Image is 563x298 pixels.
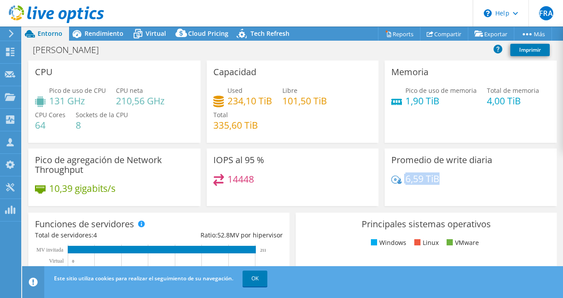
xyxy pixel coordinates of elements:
[49,258,64,264] text: Virtual
[49,86,106,95] span: Pico de uso de CPU
[302,219,550,229] h3: Principales sistemas operativos
[72,259,74,264] text: 0
[188,29,228,38] span: Cloud Pricing
[391,155,492,165] h3: Promedio de write diaria
[405,86,477,95] span: Pico de uso de memoria
[539,6,553,20] span: FRA
[213,120,258,130] h4: 335,60 TiB
[29,45,112,55] h1: [PERSON_NAME]
[213,155,264,165] h3: IOPS al 95 %
[54,275,233,282] span: Este sitio utiliza cookies para realizar el seguimiento de su navegación.
[35,219,134,229] h3: Funciones de servidores
[213,111,228,119] span: Total
[487,96,539,106] h4: 4,00 TiB
[116,96,165,106] h4: 210,56 GHz
[35,230,159,240] div: Total de servidores:
[510,44,550,56] a: Imprimir
[49,183,116,193] h4: 10,39 gigabits/s
[228,174,254,184] h4: 14448
[468,27,514,41] a: Exportar
[76,111,128,119] span: Sockets de la CPU
[228,86,243,95] span: Used
[251,29,289,38] span: Tech Refresh
[49,96,106,106] h4: 131 GHz
[35,67,53,77] h3: CPU
[420,27,468,41] a: Compartir
[85,29,123,38] span: Rendimiento
[35,120,66,130] h4: 64
[282,96,327,106] h4: 101,50 TiB
[487,86,539,95] span: Total de memoria
[282,86,297,95] span: Libre
[391,67,428,77] h3: Memoria
[405,174,440,183] h4: 6,59 TiB
[159,230,283,240] div: Ratio: MV por hipervisor
[405,96,477,106] h4: 1,90 TiB
[217,231,230,239] span: 52.8
[412,238,439,248] li: Linux
[36,247,63,253] text: MV invitada
[444,238,479,248] li: VMware
[146,29,166,38] span: Virtual
[213,67,256,77] h3: Capacidad
[378,27,420,41] a: Reports
[116,86,143,95] span: CPU neta
[369,238,406,248] li: Windows
[93,231,97,239] span: 4
[35,155,194,175] h3: Pico de agregación de Network Throughput
[228,96,272,106] h4: 234,10 TiB
[38,29,62,38] span: Entorno
[35,111,66,119] span: CPU Cores
[484,9,492,17] svg: \n
[260,248,266,252] text: 211
[76,120,128,130] h4: 8
[514,27,552,41] a: Más
[243,271,267,287] a: OK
